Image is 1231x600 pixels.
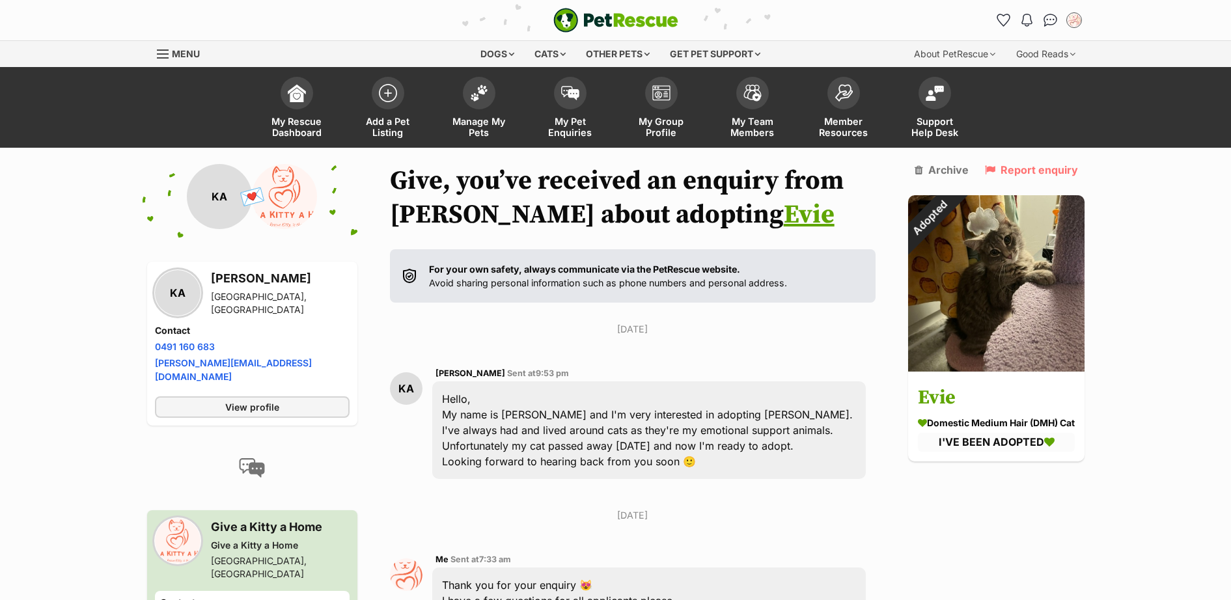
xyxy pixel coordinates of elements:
img: pet-enquiries-icon-7e3ad2cf08bfb03b45e93fb7055b45f3efa6380592205ae92323e6603595dc1f.svg [561,86,579,100]
div: Good Reads [1007,41,1085,67]
a: My Pet Enquiries [525,70,616,148]
p: [DATE] [390,322,876,336]
p: Avoid sharing personal information such as phone numbers and personal address. [429,262,787,290]
img: conversation-icon-4a6f8262b818ee0b60e3300018af0b2d0b884aa5de6e9bcb8d3d4eeb1a70a7c4.svg [239,458,265,478]
img: notifications-46538b983faf8c2785f20acdc204bb7945ddae34d4c08c2a6579f10ce5e182be.svg [1021,14,1032,27]
span: Sent at [450,554,511,564]
div: KA [390,372,422,405]
span: Support Help Desk [906,116,964,138]
a: Favourites [993,10,1014,31]
a: Evie Domestic Medium Hair (DMH) Cat I'VE BEEN ADOPTED [908,374,1085,461]
a: Menu [157,41,209,64]
div: KA [187,164,252,229]
a: [PERSON_NAME][EMAIL_ADDRESS][DOMAIN_NAME] [155,357,312,382]
div: [GEOGRAPHIC_DATA], [GEOGRAPHIC_DATA] [211,290,350,316]
h4: Contact [155,324,350,337]
a: View profile [155,396,350,418]
img: manage-my-pets-icon-02211641906a0b7f246fdf0571729dbe1e7629f14944591b6c1af311fb30b64b.svg [470,85,488,102]
span: View profile [225,400,279,414]
div: Hello, My name is [PERSON_NAME] and I'm very interested in adopting [PERSON_NAME]. I've always ha... [432,381,866,479]
a: My Rescue Dashboard [251,70,342,148]
img: group-profile-icon-3fa3cf56718a62981997c0bc7e787c4b2cf8bcc04b72c1350f741eb67cf2f40e.svg [652,85,671,101]
img: help-desk-icon-fdf02630f3aa405de69fd3d07c3f3aa587a6932b1a1747fa1d2bba05be0121f9.svg [926,85,944,101]
span: My Pet Enquiries [541,116,600,138]
a: My Team Members [707,70,798,148]
a: Support Help Desk [889,70,980,148]
button: Notifications [1017,10,1038,31]
div: Adopted [891,178,969,256]
img: dashboard-icon-eb2f2d2d3e046f16d808141f083e7271f6b2e854fb5c12c21221c1fb7104beca.svg [288,84,306,102]
span: Me [436,554,449,564]
div: About PetRescue [905,41,1004,67]
a: Adopted [908,361,1085,374]
a: Manage My Pets [434,70,525,148]
img: add-pet-listing-icon-0afa8454b4691262ce3f59096e99ab1cd57d4a30225e0717b998d2c9b9846f56.svg [379,84,397,102]
span: My Team Members [723,116,782,138]
span: My Rescue Dashboard [268,116,326,138]
div: Other pets [577,41,659,67]
span: 💌 [238,183,267,211]
a: Evie [784,198,835,231]
a: Add a Pet Listing [342,70,434,148]
a: Archive [915,164,969,176]
a: Member Resources [798,70,889,148]
span: [PERSON_NAME] [436,368,505,378]
span: 7:33 am [479,554,511,564]
img: Evie [908,195,1085,372]
div: I'VE BEEN ADOPTED [918,433,1075,452]
span: Menu [172,48,200,59]
div: Give a Kitty a Home [211,539,350,552]
span: My Group Profile [632,116,691,138]
span: Sent at [507,368,569,378]
img: Give a Kitty a Home profile pic [155,518,201,564]
p: [DATE] [390,508,876,522]
img: logo-e224e6f780fb5917bec1dbf3a21bbac754714ae5b6737aabdf751b685950b380.svg [553,8,678,33]
h3: Evie [918,384,1075,413]
a: Report enquiry [985,164,1078,176]
h3: Give a Kitty a Home [211,518,350,536]
span: Add a Pet Listing [359,116,417,138]
span: 9:53 pm [536,368,569,378]
h3: [PERSON_NAME] [211,269,350,288]
ul: Account quick links [993,10,1085,31]
div: Get pet support [661,41,769,67]
h1: Give, you’ve received an enquiry from [PERSON_NAME] about adopting [390,164,876,232]
img: team-members-icon-5396bd8760b3fe7c0b43da4ab00e1e3bb1a5d9ba89233759b79545d2d3fc5d0d.svg [743,85,762,102]
a: My Group Profile [616,70,707,148]
a: Conversations [1040,10,1061,31]
div: KA [155,270,201,316]
img: chat-41dd97257d64d25036548639549fe6c8038ab92f7586957e7f3b1b290dea8141.svg [1044,14,1057,27]
img: Give a Kitty a Home profile pic [1068,14,1081,27]
div: Cats [525,41,575,67]
button: My account [1064,10,1085,31]
img: Give a Kitty a Home profile pic [390,558,422,591]
span: Manage My Pets [450,116,508,138]
img: member-resources-icon-8e73f808a243e03378d46382f2149f9095a855e16c252ad45f914b54edf8863c.svg [835,84,853,102]
img: Give a Kitty a Home profile pic [252,164,317,229]
div: Dogs [471,41,523,67]
span: Member Resources [814,116,873,138]
div: [GEOGRAPHIC_DATA], [GEOGRAPHIC_DATA] [211,554,350,580]
div: Domestic Medium Hair (DMH) Cat [918,416,1075,430]
a: PetRescue [553,8,678,33]
strong: For your own safety, always communicate via the PetRescue website. [429,264,740,275]
a: 0491 160 683 [155,341,215,352]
